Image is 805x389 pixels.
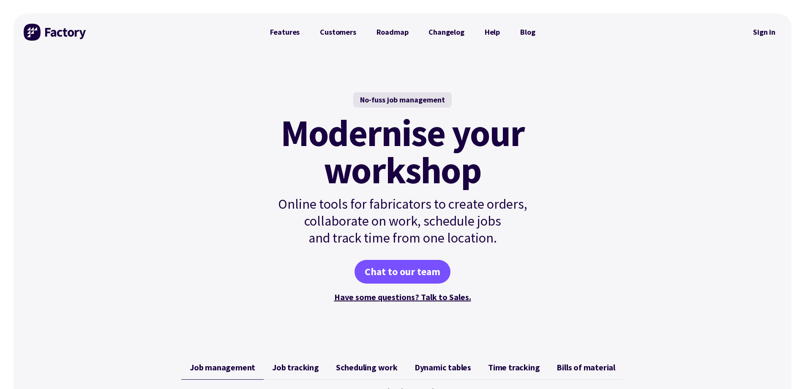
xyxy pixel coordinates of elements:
span: Job management [190,362,255,372]
a: Help [475,24,510,41]
p: Online tools for fabricators to create orders, collaborate on work, schedule jobs and track time ... [260,196,546,246]
a: Sign in [747,22,781,42]
a: Chat to our team [355,260,450,284]
iframe: Chat Widget [763,348,805,389]
span: Time tracking [488,362,540,372]
nav: Primary Navigation [260,24,546,41]
nav: Secondary Navigation [747,22,781,42]
img: Factory [24,24,87,41]
a: Changelog [418,24,474,41]
a: Features [260,24,310,41]
span: Dynamic tables [415,362,471,372]
span: Job tracking [272,362,319,372]
mark: Modernise your workshop [281,114,524,189]
span: Bills of material [557,362,615,372]
a: Have some questions? Talk to Sales. [334,292,471,302]
a: Roadmap [366,24,419,41]
span: Scheduling work [336,362,398,372]
div: No-fuss job management [353,92,452,108]
a: Blog [510,24,545,41]
a: Customers [310,24,366,41]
